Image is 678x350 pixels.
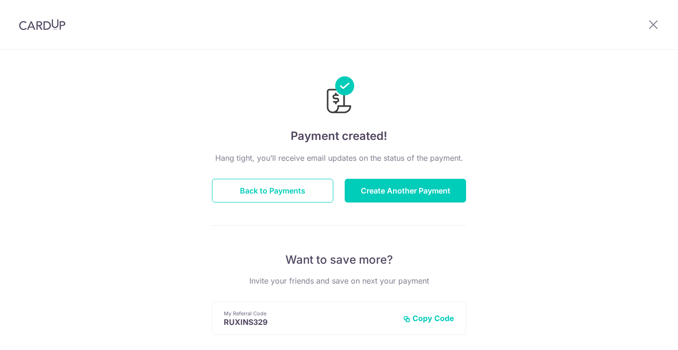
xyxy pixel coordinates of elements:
img: CardUp [19,19,65,30]
img: Payments [324,76,354,116]
p: My Referral Code [224,310,395,317]
h4: Payment created! [212,128,466,145]
p: Hang tight, you’ll receive email updates on the status of the payment. [212,152,466,164]
button: Copy Code [403,313,454,323]
p: RUXINS329 [224,317,395,327]
button: Create Another Payment [345,179,466,203]
button: Back to Payments [212,179,333,203]
p: Want to save more? [212,252,466,267]
p: Invite your friends and save on next your payment [212,275,466,286]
